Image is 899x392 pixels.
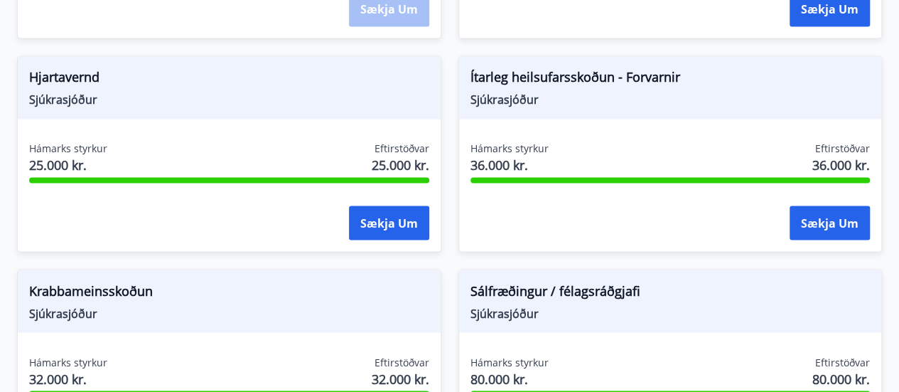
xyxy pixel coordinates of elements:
span: 80.000 kr. [470,369,549,388]
span: Sjúkrasjóður [29,92,429,107]
span: 36.000 kr. [470,156,549,174]
span: Sjúkrasjóður [29,305,429,321]
span: Hámarks styrkur [470,355,549,369]
span: Ítarleg heilsufarsskoðun - Forvarnir [470,68,871,92]
span: 36.000 kr. [812,156,870,174]
span: Hámarks styrkur [29,355,107,369]
span: Eftirstöðvar [375,355,429,369]
span: Sjúkrasjóður [470,92,871,107]
span: Hjartavernd [29,68,429,92]
span: Eftirstöðvar [815,142,870,156]
span: 80.000 kr. [812,369,870,388]
span: Eftirstöðvar [375,142,429,156]
span: 25.000 kr. [372,156,429,174]
span: Sálfræðingur / félagsráðgjafi [470,281,871,305]
span: Hámarks styrkur [29,142,107,156]
span: 25.000 kr. [29,156,107,174]
span: 32.000 kr. [29,369,107,388]
span: Krabbameinsskoðun [29,281,429,305]
span: 32.000 kr. [372,369,429,388]
span: Sjúkrasjóður [470,305,871,321]
button: Sækja um [349,206,429,240]
span: Hámarks styrkur [470,142,549,156]
button: Sækja um [790,206,870,240]
span: Eftirstöðvar [815,355,870,369]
